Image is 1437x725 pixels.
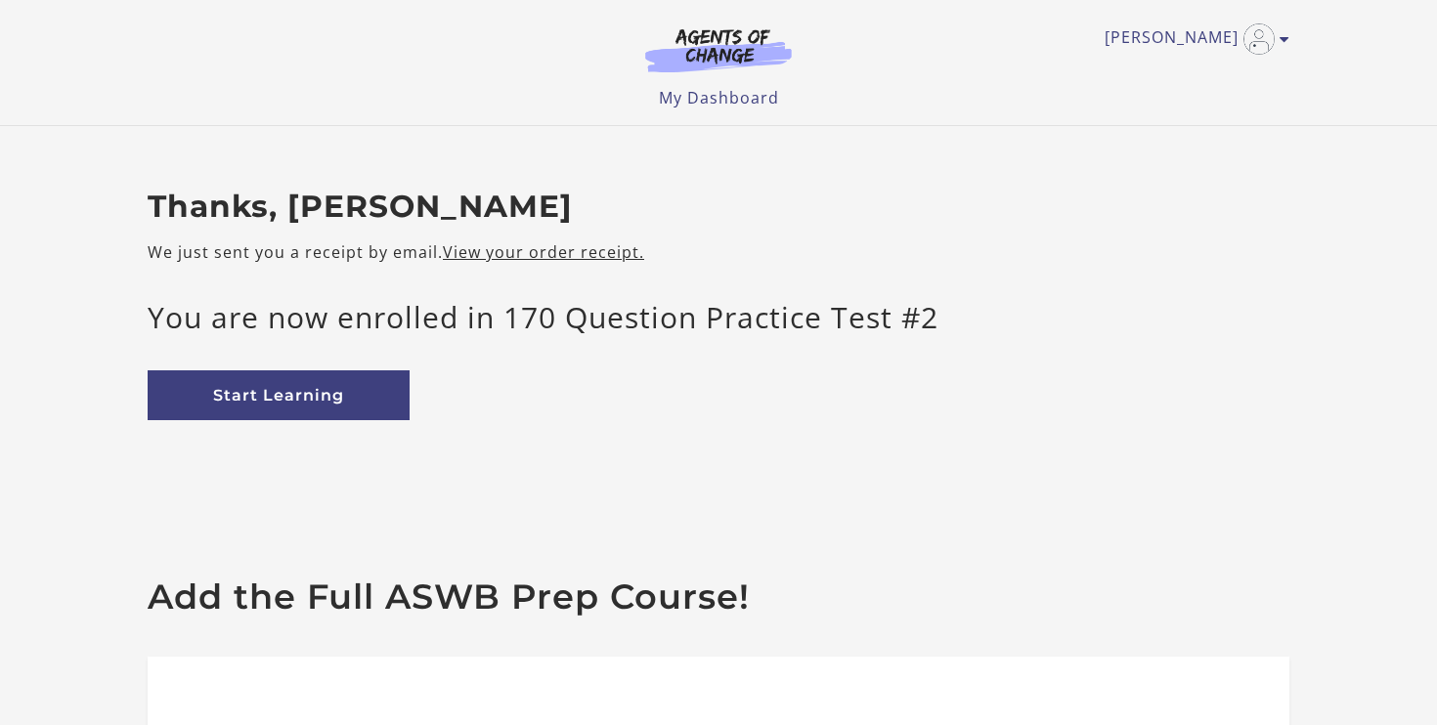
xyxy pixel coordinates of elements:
a: My Dashboard [659,87,779,108]
a: Toggle menu [1105,23,1280,55]
p: We just sent you a receipt by email. [148,240,1289,264]
h2: Thanks, [PERSON_NAME] [148,189,1289,226]
a: View your order receipt. [443,241,644,263]
a: Start Learning [148,370,410,420]
p: You are now enrolled in 170 Question Practice Test #2 [148,295,1289,339]
h2: Add the Full ASWB Prep Course! [148,576,1289,618]
img: Agents of Change Logo [625,27,812,72]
